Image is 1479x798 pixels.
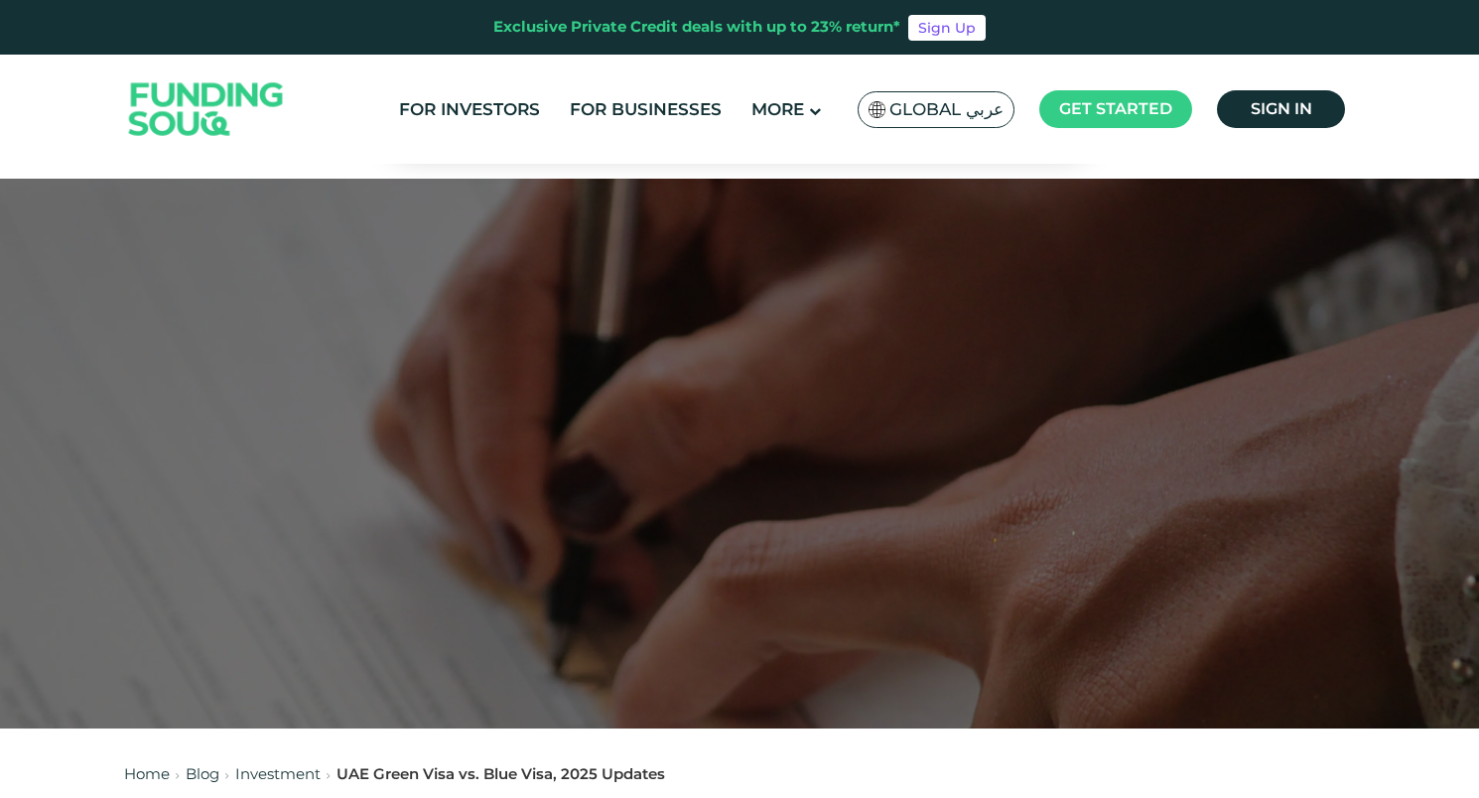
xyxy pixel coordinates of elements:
a: Sign in [1217,90,1345,128]
a: For Investors [394,93,545,126]
span: Get started [1059,99,1172,118]
img: SA Flag [869,101,886,118]
span: Global عربي [889,98,1004,121]
a: Blog [186,764,219,783]
a: For Businesses [565,93,727,126]
div: Exclusive Private Credit deals with up to 23% return* [493,16,900,39]
span: Sign in [1251,99,1312,118]
a: Home [124,764,170,783]
a: Sign Up [908,15,986,41]
a: Investment [235,764,321,783]
span: More [751,99,804,119]
img: Logo [109,60,304,160]
div: UAE Green Visa vs. Blue Visa, 2025 Updates [336,763,665,786]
